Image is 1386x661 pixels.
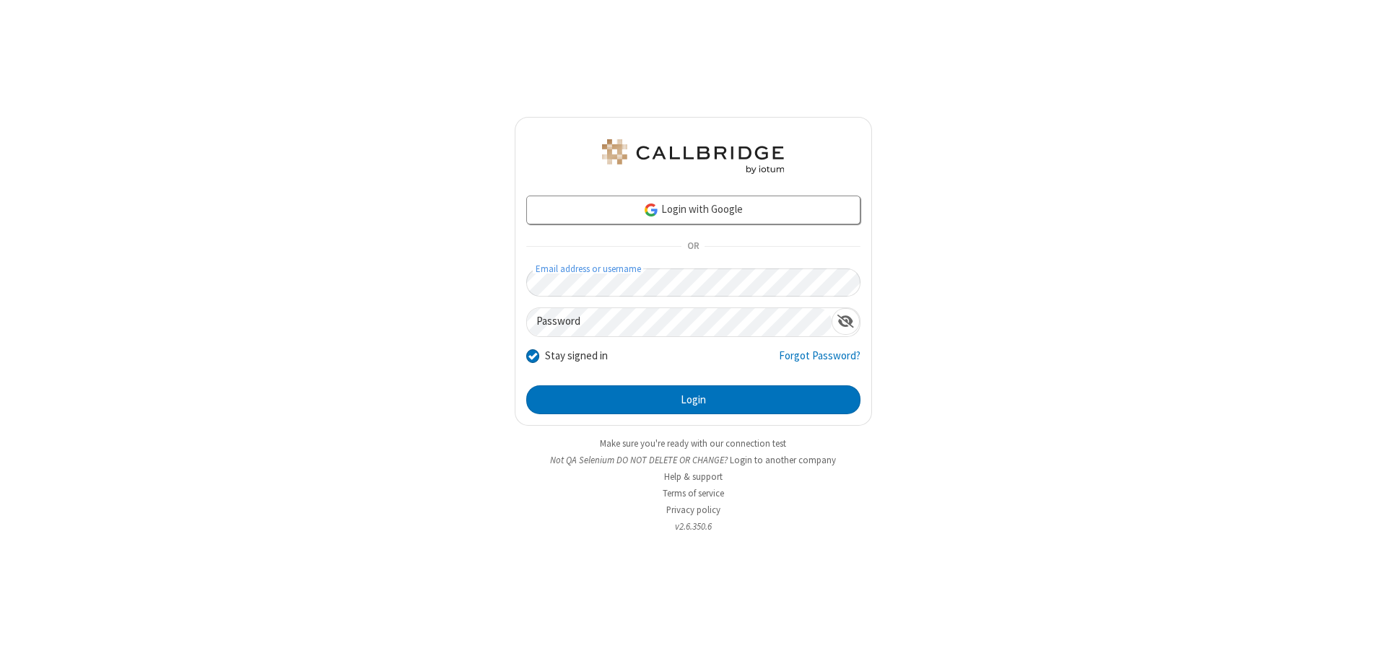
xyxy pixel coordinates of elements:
span: OR [681,237,705,257]
button: Login [526,385,860,414]
img: google-icon.png [643,202,659,218]
input: Password [527,308,832,336]
img: QA Selenium DO NOT DELETE OR CHANGE [599,139,787,174]
li: Not QA Selenium DO NOT DELETE OR CHANGE? [515,453,872,467]
li: v2.6.350.6 [515,520,872,533]
a: Make sure you're ready with our connection test [600,437,786,450]
a: Privacy policy [666,504,720,516]
a: Help & support [664,470,723,483]
div: Show password [832,308,860,335]
a: Login with Google [526,196,860,224]
input: Email address or username [526,268,860,297]
button: Login to another company [730,453,836,467]
label: Stay signed in [545,348,608,364]
a: Forgot Password? [779,348,860,375]
a: Terms of service [663,487,724,499]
